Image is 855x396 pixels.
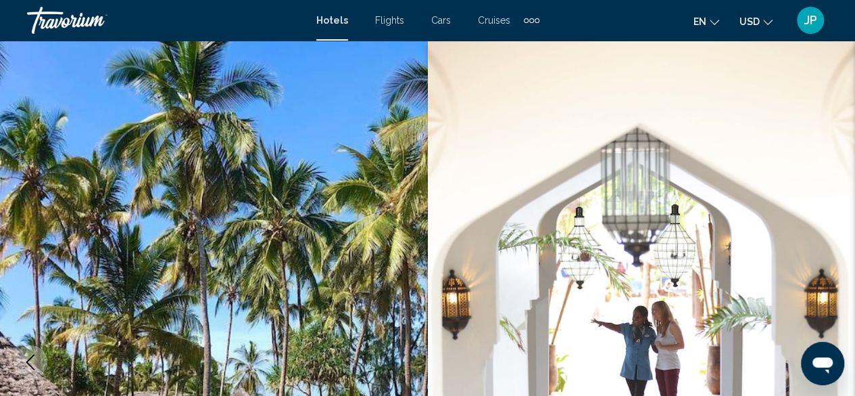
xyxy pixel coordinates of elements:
[14,345,47,379] button: Previous image
[739,12,773,31] button: Change currency
[478,15,510,26] a: Cruises
[693,16,706,27] span: en
[316,15,348,26] a: Hotels
[27,7,303,34] a: Travorium
[793,6,828,35] button: User Menu
[804,14,817,27] span: JP
[431,15,451,26] a: Cars
[739,16,760,27] span: USD
[693,12,719,31] button: Change language
[375,15,404,26] a: Flights
[524,9,539,31] button: Extra navigation items
[801,342,844,385] iframe: Button to launch messaging window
